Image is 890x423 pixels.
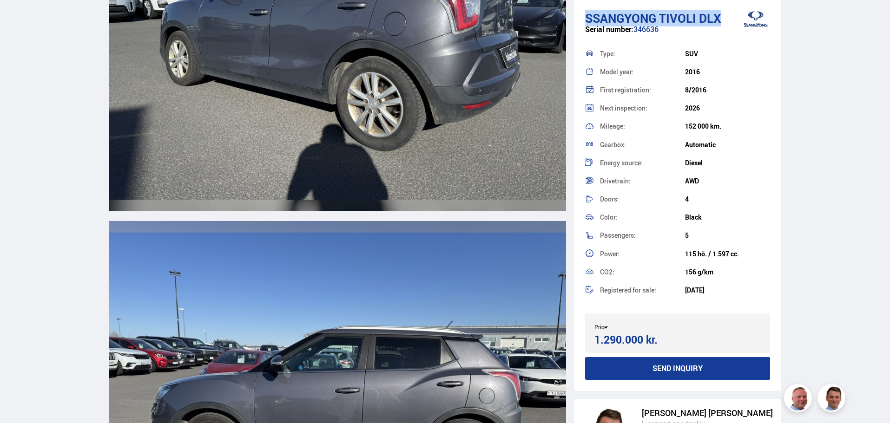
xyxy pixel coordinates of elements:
[585,10,656,26] span: Ssangyong
[600,51,685,57] div: Type:
[685,50,770,58] div: SUV
[600,105,685,111] div: Next inspection:
[819,385,847,413] img: FbJEzSuNWCJXmdc-.webp
[785,385,813,413] img: siFngHWaQ9KaOqBr.png
[685,68,770,76] div: 2016
[585,24,633,34] span: Serial number:
[642,408,773,418] div: [PERSON_NAME] [PERSON_NAME]
[737,5,774,33] img: brand logo
[600,269,685,275] div: CO2:
[685,250,770,258] div: 115 hö. / 1.597 cc.
[585,25,771,43] div: 346636
[600,69,685,75] div: Model year:
[659,10,721,26] span: Tivoli DLX
[685,123,770,130] div: 152 000 km.
[685,195,770,203] div: 4
[600,178,685,184] div: Drivetrain:
[600,123,685,130] div: Mileage:
[585,357,771,380] button: Send inquiry
[685,214,770,221] div: Black
[685,141,770,149] div: Automatic
[594,333,675,346] div: 1.290.000 kr.
[685,177,770,185] div: AWD
[600,87,685,93] div: First registration:
[600,251,685,257] div: Power:
[685,232,770,239] div: 5
[600,142,685,148] div: Gearbox:
[7,4,35,32] button: Opna LiveChat spjallviðmót
[600,160,685,166] div: Energy source:
[685,104,770,112] div: 2026
[600,214,685,221] div: Color:
[594,324,678,330] div: Price:
[600,287,685,293] div: Registered for sale:
[685,159,770,167] div: Diesel
[600,196,685,202] div: Doors:
[685,86,770,94] div: 8/2016
[685,268,770,276] div: 156 g/km
[685,286,770,294] div: [DATE]
[600,232,685,239] div: Passengers:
